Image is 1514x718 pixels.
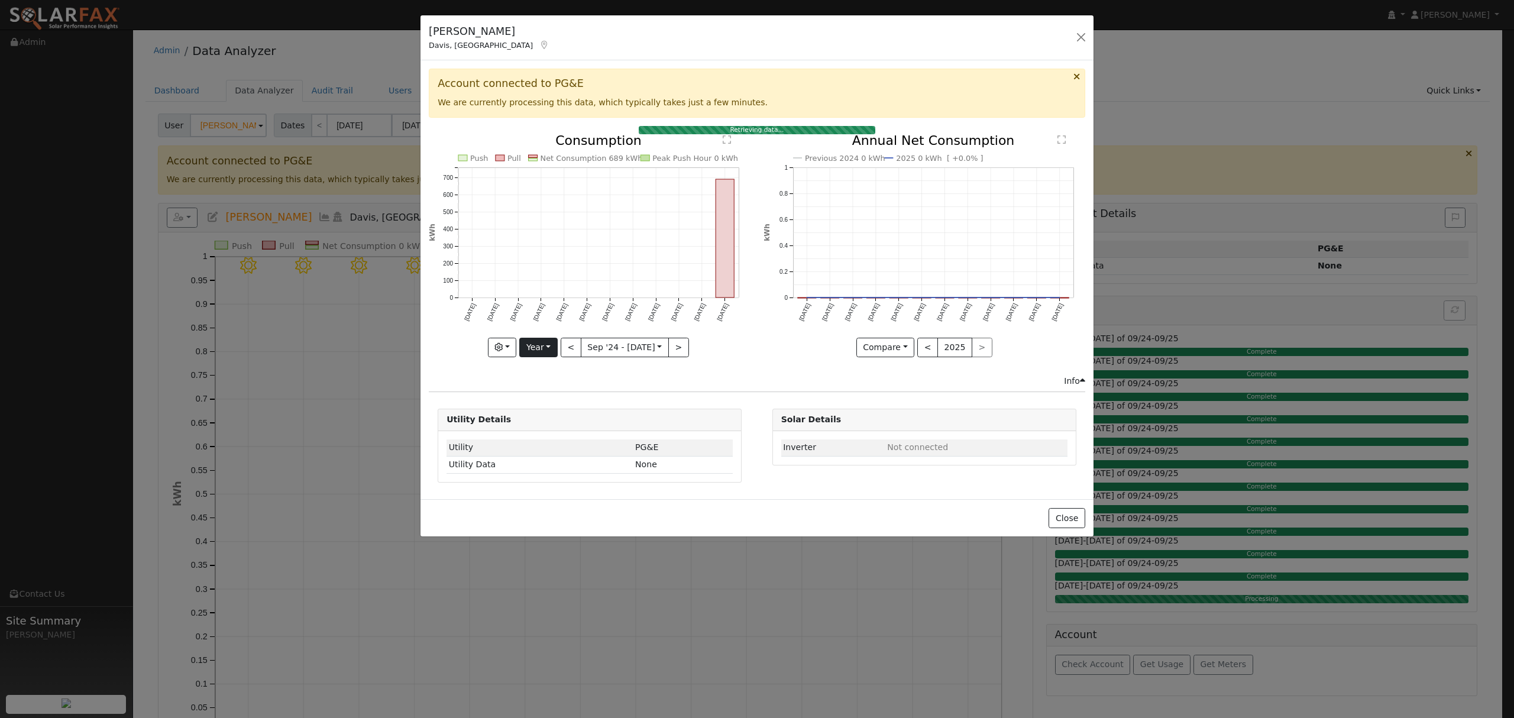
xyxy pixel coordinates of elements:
[438,77,1076,90] h3: Account connected to PG&E
[723,135,731,144] text: 
[784,295,788,301] text: 0
[1027,302,1041,322] text: [DATE]
[716,179,735,297] rect: onclick=""
[1057,295,1062,300] circle: onclick=""
[866,302,880,322] text: [DATE]
[982,302,995,322] text: [DATE]
[532,302,546,322] text: [DATE]
[1057,135,1066,144] text: 
[843,302,857,322] text: [DATE]
[874,295,878,300] circle: onclick=""
[1064,375,1085,387] div: Info
[959,302,972,322] text: [DATE]
[635,460,657,469] span: None
[443,243,453,250] text: 300
[937,338,972,358] button: 2025
[428,224,436,241] text: kWh
[763,224,771,241] text: kWh
[1004,302,1018,322] text: [DATE]
[581,338,669,358] button: Sep '24 - [DATE]
[443,226,453,232] text: 400
[1049,508,1085,528] button: Close
[1011,295,1016,300] circle: onclick=""
[509,302,523,322] text: [DATE]
[779,269,788,275] text: 0.2
[1050,302,1064,322] text: [DATE]
[965,295,970,300] circle: onclick=""
[447,439,633,457] td: Utility
[779,216,788,223] text: 0.6
[779,190,788,197] text: 0.8
[856,338,915,358] button: Compare
[443,192,453,198] text: 600
[781,415,841,424] strong: Solar Details
[820,302,834,322] text: [DATE]
[486,302,500,322] text: [DATE]
[555,302,569,322] text: [DATE]
[653,154,739,163] text: Peak Push Hour 0 kWh
[539,40,549,50] a: Map
[668,338,689,358] button: >
[463,302,477,322] text: [DATE]
[804,295,809,300] circle: onclick=""
[936,302,949,322] text: [DATE]
[601,302,614,322] text: [DATE]
[507,154,521,163] text: Pull
[624,302,638,322] text: [DATE]
[443,277,453,284] text: 100
[447,415,511,424] strong: Utility Details
[578,302,592,322] text: [DATE]
[805,154,885,163] text: Previous 2024 0 kWh
[919,295,924,300] circle: onclick=""
[917,338,938,358] button: <
[913,302,926,322] text: [DATE]
[942,295,947,300] circle: onclick=""
[784,164,788,171] text: 1
[447,456,633,473] td: Utility Data
[443,174,453,181] text: 700
[450,295,454,301] text: 0
[889,302,903,322] text: [DATE]
[429,41,533,50] span: Davis, [GEOGRAPHIC_DATA]
[850,295,855,300] circle: onclick=""
[429,69,1085,117] div: We are currently processing this data, which typically takes just a few minutes.
[639,126,875,134] div: Retrieving data...
[541,154,643,163] text: Net Consumption 689 kWh
[781,439,885,457] td: Inverter
[555,133,642,148] text: Consumption
[693,302,707,322] text: [DATE]
[670,302,684,322] text: [DATE]
[896,295,901,300] circle: onclick=""
[852,133,1014,148] text: Annual Net Consumption
[827,295,832,300] circle: onclick=""
[429,24,549,39] h5: [PERSON_NAME]
[519,338,557,358] button: Year
[798,302,811,322] text: [DATE]
[647,302,661,322] text: [DATE]
[716,302,730,322] text: [DATE]
[779,242,788,249] text: 0.4
[561,338,581,358] button: <
[443,209,453,215] text: 500
[896,154,983,163] text: 2025 0 kWh [ +0.0% ]
[635,442,658,452] span: ID: 17350548, authorized: 09/30/25
[887,442,948,452] span: ID: null, authorized: None
[1034,295,1039,300] circle: onclick=""
[470,154,489,163] text: Push
[443,260,453,267] text: 200
[988,295,993,300] circle: onclick=""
